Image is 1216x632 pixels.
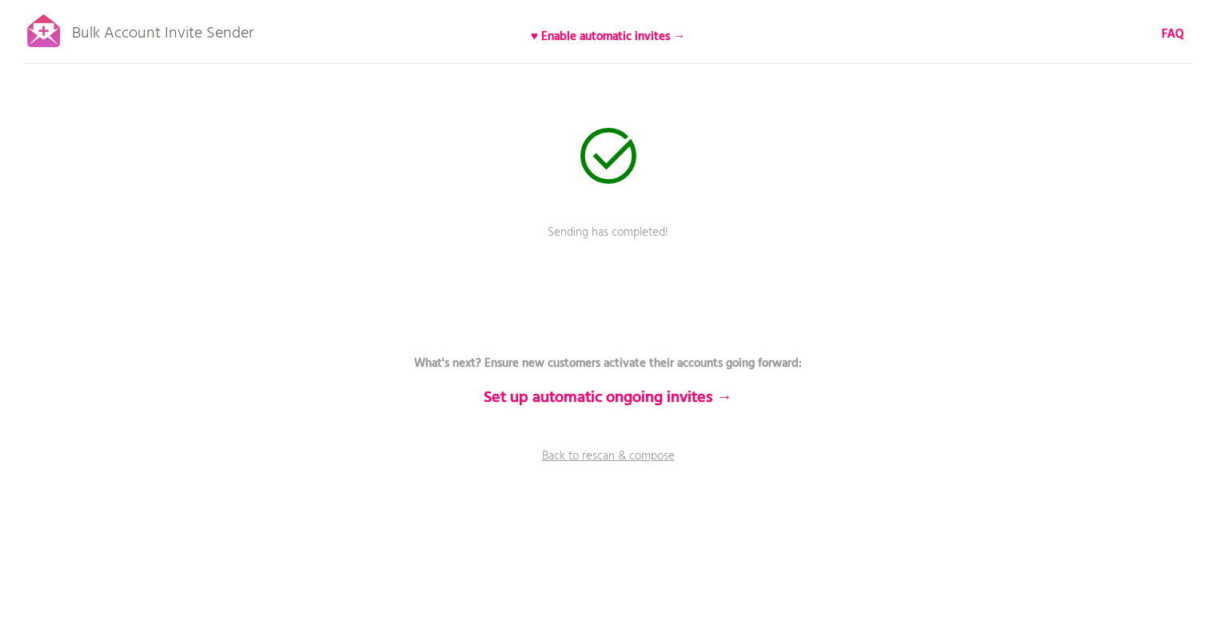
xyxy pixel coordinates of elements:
[72,10,253,50] p: Bulk Account Invite Sender
[369,447,848,487] a: Back to rescan & compose
[1162,25,1184,44] b: FAQ
[1162,26,1184,43] a: FAQ
[484,385,732,411] b: Set up automatic ongoing invites →
[414,354,802,373] b: What's next? Ensure new customers activate their accounts going forward:
[369,224,848,264] p: Sending has completed!
[531,27,685,46] b: ♥ Enable automatic invites →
